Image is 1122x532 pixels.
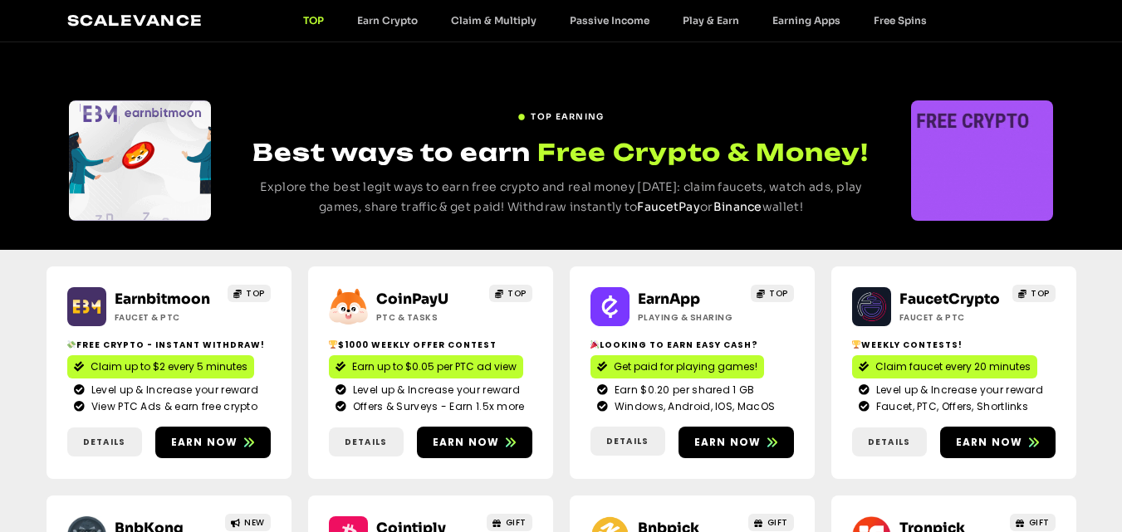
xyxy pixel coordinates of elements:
span: Level up & Increase your reward [87,383,258,398]
h2: ptc & Tasks [376,311,480,324]
a: FaucetPay [637,199,700,214]
a: Play & Earn [666,14,756,27]
a: TOP [489,285,532,302]
a: GIFT [748,514,794,531]
span: Level up & Increase your reward [872,383,1043,398]
span: TOP [246,287,265,300]
span: Claim faucet every 20 minutes [875,359,1031,374]
span: GIFT [767,516,788,529]
span: TOP EARNING [531,110,604,123]
span: Details [83,436,125,448]
a: GIFT [487,514,532,531]
a: CoinPayU [376,290,448,308]
a: Details [590,427,665,456]
a: Claim & Multiply [434,14,553,27]
a: Passive Income [553,14,666,27]
a: Details [852,427,927,456]
span: Details [345,436,387,448]
h2: Playing & Sharing [638,311,742,324]
a: NEW [225,514,271,531]
a: TOP EARNING [517,104,604,123]
h2: Weekly contests! [852,339,1056,351]
a: TOP [228,285,271,302]
img: 🎉 [590,340,599,349]
span: Earn now [694,435,762,450]
nav: Menu [287,14,943,27]
a: Earn now [940,427,1056,458]
a: Details [67,427,142,456]
a: Binance [713,199,762,214]
a: Details [329,427,404,456]
span: TOP [507,287,527,300]
a: Free Spins [857,14,943,27]
span: Faucet, PTC, Offers, Shortlinks [872,399,1028,414]
a: Earn now [679,427,794,458]
a: Earn now [417,427,532,458]
a: Earning Apps [756,14,857,27]
a: FaucetCrypto [899,290,1000,308]
span: Free Crypto & Money! [537,136,869,168]
h2: $1000 Weekly Offer contest [329,339,532,351]
a: Earnbitmoon [115,290,210,308]
span: Earn $0.20 per shared 1 GB [610,383,755,398]
h2: Faucet & PTC [115,311,218,324]
span: View PTC Ads & earn free crypto [87,399,257,414]
div: Slides [69,100,211,221]
img: 🏆 [852,340,860,349]
a: TOP [287,14,341,27]
a: TOP [1012,285,1056,302]
h2: Free crypto - Instant withdraw! [67,339,271,351]
span: Offers & Surveys - Earn 1.5x more [349,399,525,414]
span: Level up & Increase your reward [349,383,520,398]
a: Claim faucet every 20 minutes [852,355,1037,378]
div: Slides [911,100,1053,221]
img: 🏆 [329,340,337,349]
h2: Looking to Earn Easy Cash? [590,339,794,351]
a: Earn Crypto [341,14,434,27]
span: Best ways to earn [252,138,531,167]
a: Earn now [155,427,271,458]
a: Earn up to $0.05 per PTC ad view [329,355,523,378]
span: NEW [244,516,265,529]
img: 💸 [67,340,76,349]
a: EarnApp [638,290,700,308]
span: Windows, Android, IOS, MacOS [610,399,775,414]
p: Explore the best legit ways to earn free crypto and real money [DATE]: claim faucets, watch ads, ... [242,178,880,217]
a: Get paid for playing games! [590,355,764,378]
span: Claim up to $2 every 5 minutes [91,359,247,374]
a: GIFT [1010,514,1056,531]
a: Claim up to $2 every 5 minutes [67,355,254,378]
span: Earn now [171,435,238,450]
span: Earn now [433,435,500,450]
span: GIFT [1029,516,1050,529]
span: Earn up to $0.05 per PTC ad view [352,359,517,374]
span: Get paid for playing games! [614,359,757,374]
a: TOP [751,285,794,302]
span: TOP [1031,287,1050,300]
span: Details [868,436,910,448]
h2: Faucet & PTC [899,311,1003,324]
a: Scalevance [67,12,203,29]
span: GIFT [506,516,527,529]
span: Details [606,435,649,447]
span: Earn now [956,435,1023,450]
span: TOP [769,287,788,300]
